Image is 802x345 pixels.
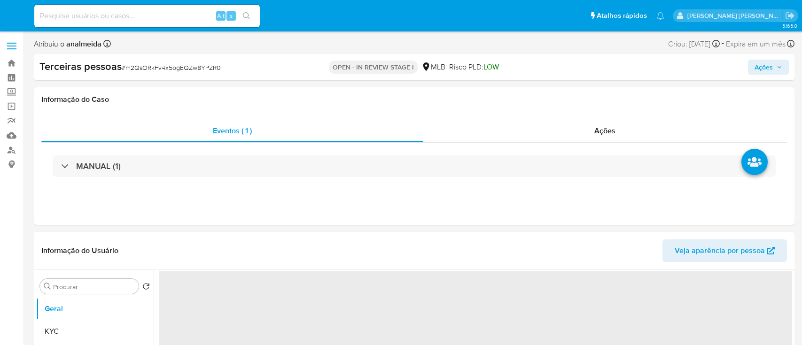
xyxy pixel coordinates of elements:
[34,10,260,22] input: Pesquise usuários ou casos...
[421,62,445,72] div: MLB
[656,12,664,20] a: Notificações
[122,63,221,72] span: # m2QsORkFv4x5ogEQZw8YPZR0
[722,38,724,50] span: -
[748,60,789,75] button: Ações
[41,246,118,255] h1: Informação do Usuário
[675,239,765,262] span: Veja aparência por pessoa
[76,161,121,171] h3: MANUAL (1)
[237,9,256,23] button: search-icon
[785,11,795,21] a: Sair
[53,155,776,177] div: MANUAL (1)
[230,11,233,20] span: s
[449,62,499,72] span: Risco PLD:
[36,320,154,343] button: KYC
[39,59,122,74] b: Terceiras pessoas
[142,283,150,293] button: Retornar ao pedido padrão
[217,11,225,20] span: Alt
[44,283,51,290] button: Procurar
[687,11,782,20] p: anna.almeida@mercadopago.com.br
[597,11,647,21] span: Atalhos rápidos
[329,61,418,74] p: OPEN - IN REVIEW STAGE I
[755,60,773,75] span: Ações
[483,61,499,72] span: LOW
[36,298,154,320] button: Geral
[34,39,101,49] span: Atribuiu o
[662,239,787,262] button: Veja aparência por pessoa
[594,125,615,136] span: Ações
[213,125,252,136] span: Eventos ( 1 )
[668,38,720,50] div: Criou: [DATE]
[64,38,101,49] b: analmeida
[726,39,786,49] span: Expira em um mês
[41,95,787,104] h1: Informação do Caso
[53,283,135,291] input: Procurar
